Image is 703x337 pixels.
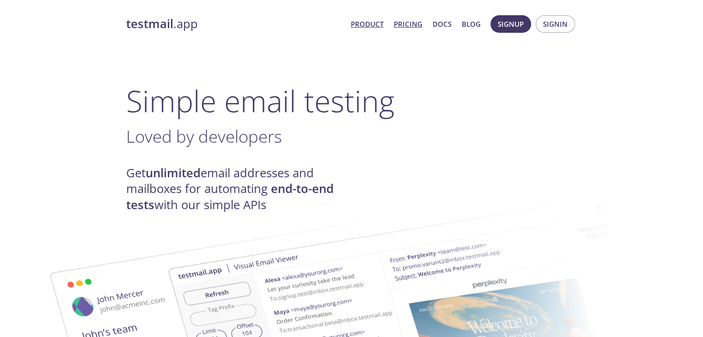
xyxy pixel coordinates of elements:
[126,165,352,213] h4: Get email addresses and mailboxes for automating with our simple APIs
[433,18,452,30] a: Docs
[126,83,577,119] h1: Simple email testing
[498,18,524,30] span: Signup
[394,18,422,30] a: Pricing
[462,18,481,30] a: Blog
[126,16,173,32] strong: testmail
[351,18,384,30] a: Product
[126,181,334,212] strong: end-to-end tests
[490,15,531,33] button: Signup
[146,165,201,181] strong: unlimited
[126,16,343,32] a: testmail.app
[536,15,575,33] button: Signin
[543,18,568,30] span: Signin
[126,125,282,148] span: Loved by developers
